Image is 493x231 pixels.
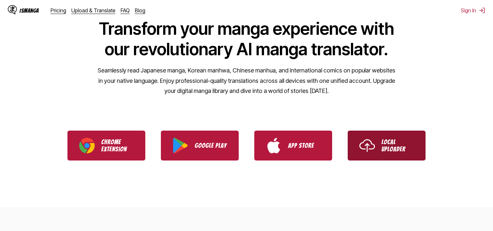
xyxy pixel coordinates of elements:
[8,5,51,16] a: IsManga LogoIsManga
[288,142,320,149] p: App Store
[161,131,239,160] a: Download IsManga from Google Play
[348,131,426,160] a: Use IsManga Local Uploader
[8,5,17,14] img: IsManga Logo
[173,138,188,153] img: Google Play logo
[97,65,396,96] p: Seamlessly read Japanese manga, Korean manhwa, Chinese manhua, and international comics on popula...
[135,7,145,14] a: Blog
[101,138,134,153] p: Chrome Extension
[71,7,115,14] a: Upload & Translate
[51,7,66,14] a: Pricing
[479,7,485,14] img: Sign out
[67,131,145,160] a: Download IsManga Chrome Extension
[254,131,332,160] a: Download IsManga from App Store
[97,19,396,59] h1: Transform your manga experience with our revolutionary AI manga translator.
[359,138,375,153] img: Upload icon
[121,7,130,14] a: FAQ
[381,138,414,153] p: Local Uploader
[461,7,485,14] button: Sign In
[79,138,95,153] img: Chrome logo
[266,138,282,153] img: App Store logo
[19,7,39,14] div: IsManga
[195,142,227,149] p: Google Play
